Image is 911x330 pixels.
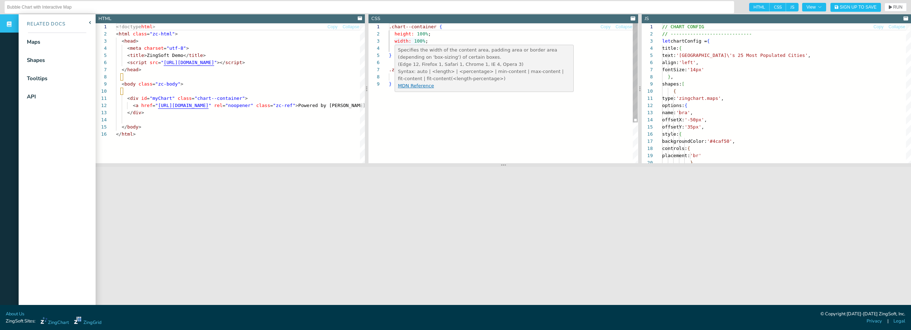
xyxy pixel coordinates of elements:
[707,38,710,44] span: {
[122,67,127,72] span: </
[155,103,158,108] span: "
[642,73,653,81] div: 8
[136,103,139,108] span: a
[96,167,911,312] iframe: Your browser does not support iframes.
[888,25,905,29] span: Collapse
[893,5,902,9] span: RUN
[642,30,653,38] div: 2
[873,24,884,30] button: Copy
[867,318,882,325] a: Privacy
[133,103,136,108] span: <
[676,53,808,58] span: '[GEOGRAPHIC_DATA]\'s 25 Most Populated Cities'
[225,103,253,108] span: "noopener"
[27,56,45,64] div: Shapes
[662,24,704,29] span: // CHART CONFIG
[96,73,107,81] div: 8
[670,38,707,44] span: chartConfig =
[139,67,141,72] span: >
[127,124,138,130] span: body
[116,31,119,37] span: <
[601,25,611,29] span: Copy
[673,88,676,94] span: {
[203,53,206,58] span: >
[133,131,136,137] span: >
[721,96,724,101] span: ,
[389,53,392,58] span: }
[178,96,192,101] span: class
[368,73,380,81] div: 8
[368,66,380,73] div: 7
[139,124,141,130] span: >
[242,60,245,65] span: >
[158,103,208,108] span: [URL][DOMAIN_NAME]
[270,103,273,108] span: =
[662,124,685,130] span: offsetY:
[127,60,130,65] span: <
[186,45,189,51] span: >
[667,74,670,79] span: }
[27,38,40,46] div: Maps
[96,45,107,52] div: 4
[662,96,676,101] span: type:
[127,53,130,58] span: <
[428,31,431,37] span: ;
[642,38,653,45] div: 3
[343,25,360,29] span: Collapse
[389,81,392,87] span: }
[368,23,380,30] div: 1
[256,103,270,108] span: class
[662,45,679,51] span: title:
[642,66,653,73] div: 7
[693,160,696,165] span: ,
[786,3,799,11] span: JS
[642,52,653,59] div: 5
[642,159,653,166] div: 20
[642,95,653,102] div: 11
[398,68,570,82] p: Syntax: auto | <length> | <percentage> | min-content | max-content | fit-content | fit-content(<l...
[802,3,826,11] button: View
[180,81,183,87] span: >
[130,60,147,65] span: script
[642,81,653,88] div: 9
[684,103,687,108] span: {
[141,110,144,115] span: >
[96,116,107,123] div: 14
[155,81,180,87] span: "zc-body"
[192,96,194,101] span: =
[183,53,189,58] span: </
[690,110,693,115] span: ,
[214,60,217,65] span: "
[133,31,147,37] span: class
[642,23,653,30] div: 1
[414,38,425,44] span: 100%
[144,45,164,51] span: charset
[153,81,155,87] span: =
[676,96,721,101] span: 'zingchart.maps'
[679,60,696,65] span: 'left'
[150,96,175,101] span: "myChart"
[701,124,704,130] span: ,
[342,24,360,30] button: Collapse
[96,95,107,102] div: 11
[696,60,699,65] span: ,
[153,103,155,108] span: =
[127,45,130,51] span: <
[642,145,653,152] div: 18
[642,109,653,116] div: 13
[150,31,175,37] span: "zc-html"
[676,110,690,115] span: 'bra'
[298,103,366,108] span: Powered by [PERSON_NAME]
[616,25,632,29] span: Collapse
[642,88,653,95] div: 10
[130,45,141,51] span: meta
[116,131,122,137] span: </
[749,3,799,11] div: checkbox-group
[770,3,786,11] span: CSS
[395,38,411,44] span: width:
[19,21,66,28] div: Related Docs
[662,31,752,37] span: // -----------------------------
[662,53,676,58] span: text:
[96,131,107,138] div: 16
[96,109,107,116] div: 13
[124,38,135,44] span: head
